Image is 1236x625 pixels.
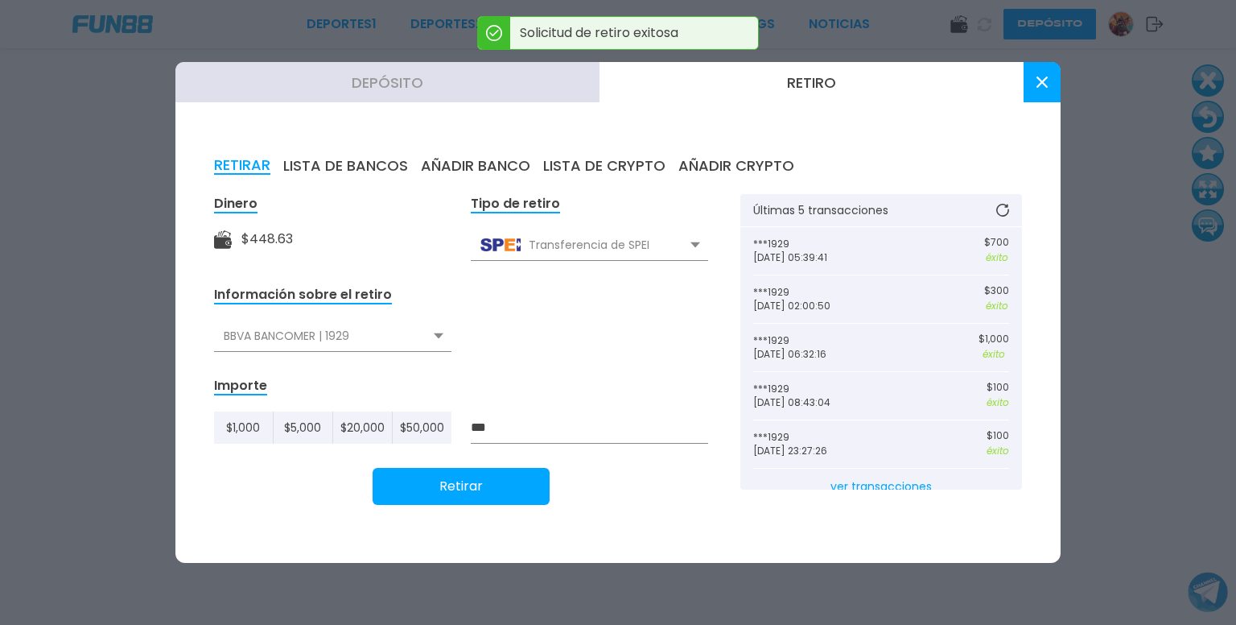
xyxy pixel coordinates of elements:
button: Depósito [175,62,599,102]
button: LISTA DE CRYPTO [543,157,665,175]
p: [DATE] 02:00:50 [753,300,881,312]
p: [DATE] 05:39:41 [753,252,881,263]
button: RETIRAR [214,157,270,175]
p: Últimas 5 transacciones [753,205,888,216]
button: Retiro [599,62,1024,102]
p: éxito [987,395,1009,410]
button: LISTA DE BANCOS [283,157,408,175]
div: Tipo de retiro [471,195,560,213]
p: éxito [984,250,1009,265]
p: éxito [987,444,1009,458]
p: éxito [984,299,1009,313]
p: $ 300 [984,285,1009,296]
img: Transferencia de SPEI [480,238,521,251]
a: ver transacciones [753,469,1009,505]
button: AÑADIR BANCO [421,157,530,175]
button: $5,000 [274,412,333,444]
p: $ 700 [984,237,1009,248]
p: éxito [978,347,1009,362]
p: $ 100 [987,382,1009,393]
button: $50,000 [393,412,451,444]
button: AÑADIR CRYPTO [678,157,794,175]
p: Solicitud de retiro exitosa [510,17,758,49]
p: [DATE] 08:43:04 [753,397,881,408]
p: [DATE] 23:27:26 [753,445,881,457]
div: Dinero [214,195,257,213]
div: BBVA BANCOMER | 1929 [214,321,451,351]
div: $ 448.63 [241,230,293,249]
button: Retirar [373,468,550,505]
div: Información sobre el retiro [214,286,392,304]
div: Importe [214,377,267,395]
div: Transferencia de SPEI [471,230,708,260]
button: $20,000 [333,412,393,444]
p: $ 1,000 [978,333,1009,345]
p: $ 100 [987,430,1009,441]
p: [DATE] 06:32:16 [753,349,881,360]
button: $1,000 [214,412,274,444]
